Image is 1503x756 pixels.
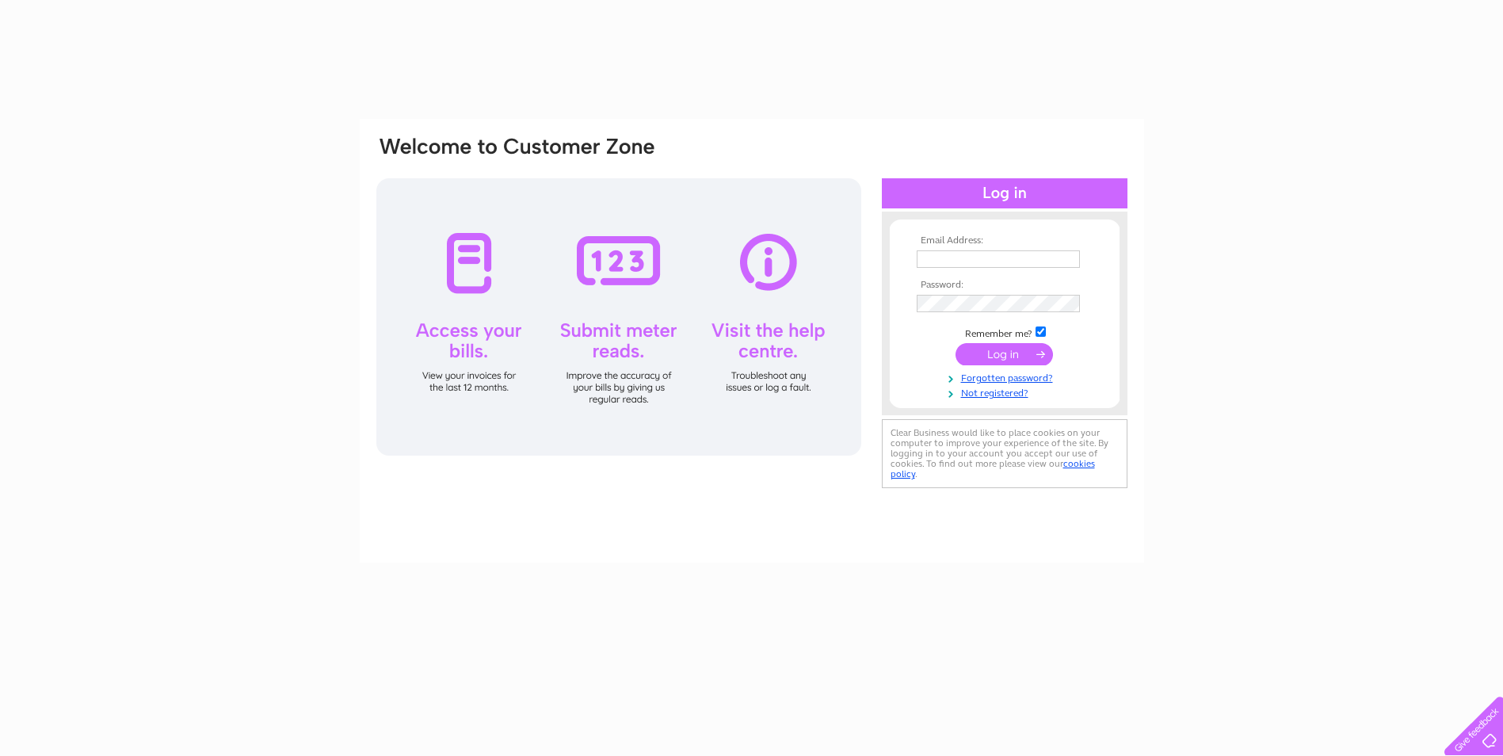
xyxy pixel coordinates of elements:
[917,369,1097,384] a: Forgotten password?
[913,235,1097,246] th: Email Address:
[917,384,1097,399] a: Not registered?
[882,419,1127,488] div: Clear Business would like to place cookies on your computer to improve your experience of the sit...
[956,343,1053,365] input: Submit
[913,324,1097,340] td: Remember me?
[913,280,1097,291] th: Password:
[891,458,1095,479] a: cookies policy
